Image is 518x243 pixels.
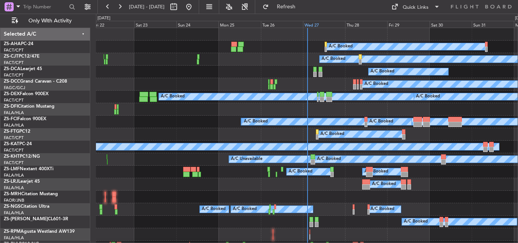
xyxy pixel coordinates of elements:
a: FALA/HLA [4,235,24,241]
span: Refresh [270,4,302,9]
a: ZS-LRJLearjet 45 [4,179,40,184]
div: Fri 29 [387,21,429,28]
div: A/C Booked [404,216,428,227]
a: ZS-AHAPC-24 [4,42,33,46]
div: A/C Booked [289,166,312,177]
a: FACT/CPT [4,72,24,78]
div: Sat 30 [430,21,472,28]
div: A/C Booked [317,154,341,165]
div: A/C Booked [329,41,353,52]
span: ZS-AHA [4,42,21,46]
div: A/C Booked [233,204,257,215]
a: ZS-DCALearjet 45 [4,67,42,71]
div: [DATE] [97,15,110,22]
button: Refresh [259,1,305,13]
button: Quick Links [388,1,444,13]
a: FAOR/JNB [4,198,24,203]
a: FACT/CPT [4,135,24,141]
a: FALA/HLA [4,172,24,178]
div: Thu 28 [345,21,387,28]
div: Fri 22 [92,21,134,28]
button: Only With Activity [8,15,82,27]
div: A/C Booked [364,78,388,90]
div: Mon 25 [218,21,261,28]
div: A/C Booked [370,204,394,215]
a: FALA/HLA [4,122,24,128]
span: ZS-CJT [4,54,19,59]
a: FACT/CPT [4,97,24,103]
span: ZS-DEX [4,92,20,96]
div: A/C Booked [372,179,396,190]
input: Trip Number [23,1,67,13]
div: A/C Booked [161,91,185,102]
span: ZS-LRJ [4,179,18,184]
a: ZS-DCCGrand Caravan - C208 [4,79,67,84]
div: Tue 26 [261,21,303,28]
a: ZS-MRHCitation Mustang [4,192,58,196]
div: Sun 24 [176,21,218,28]
a: ZS-CJTPC12/47E [4,54,39,59]
a: FALA/HLA [4,110,24,116]
span: ZS-MRH [4,192,21,196]
div: A/C Booked [244,116,268,127]
div: Sat 23 [134,21,176,28]
span: Only With Activity [20,18,80,24]
a: ZS-FTGPC12 [4,129,30,134]
span: ZS-LMF [4,167,20,171]
span: ZS-[PERSON_NAME] [4,217,48,221]
a: FAGC/GCJ [4,85,25,91]
a: FALA/HLA [4,185,24,191]
a: FACT/CPT [4,60,24,66]
div: A/C Booked [320,129,344,140]
div: A/C Booked [364,166,388,177]
span: ZS-KAT [4,142,19,146]
span: ZS-DCA [4,67,20,71]
span: ZS-RPM [4,229,20,234]
div: A/C Booked [369,116,393,127]
div: A/C Booked [202,204,226,215]
div: A/C Booked [322,53,345,65]
span: ZS-FCI [4,117,17,121]
a: ZS-NGSCitation Ultra [4,204,49,209]
span: ZS-DCC [4,79,20,84]
a: FACT/CPT [4,160,24,166]
a: ZS-DFICitation Mustang [4,104,55,109]
div: A/C Unavailable [231,154,262,165]
div: Wed 27 [303,21,345,28]
span: ZS-NGS [4,204,20,209]
a: FACT/CPT [4,147,24,153]
a: FACT/CPT [4,47,24,53]
a: ZS-DEXFalcon 900EX [4,92,49,96]
a: ZS-[PERSON_NAME]CL601-3R [4,217,68,221]
div: A/C Booked [416,91,440,102]
span: ZS-DFI [4,104,18,109]
span: [DATE] - [DATE] [129,3,165,10]
span: ZS-KHT [4,154,20,159]
a: ZS-FCIFalcon 900EX [4,117,46,121]
div: A/C Booked [370,66,394,77]
span: ZS-FTG [4,129,19,134]
a: ZS-RPMAgusta Westland AW139 [4,229,75,234]
a: ZS-KHTPC12/NG [4,154,40,159]
a: FALA/HLA [4,210,24,216]
a: ZS-LMFNextant 400XTi [4,167,53,171]
div: Sun 31 [472,21,514,28]
a: ZS-KATPC-24 [4,142,32,146]
div: Quick Links [403,4,429,11]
